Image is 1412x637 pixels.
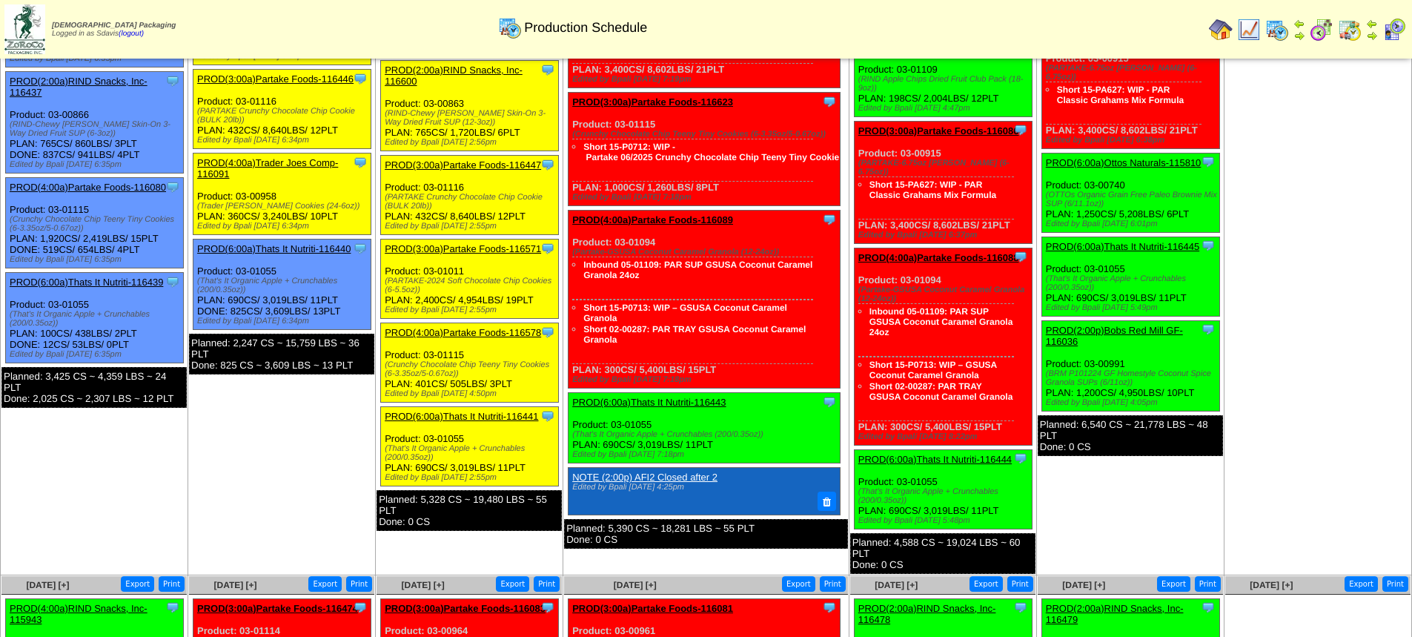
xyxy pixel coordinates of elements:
div: (Crunchy Chocolate Chip Teeny Tiny Cookies (6-3.35oz/5-0.67oz)) [10,215,183,233]
button: Print [820,576,846,592]
div: (Partake-GSUSA Coconut Caramel Granola (12-24oz)) [572,248,840,257]
div: Edited by Bpali [DATE] 7:19pm [572,75,840,84]
button: Export [121,576,154,592]
div: Product: 03-01109 PLAN: 198CS / 2,004LBS / 12PLT [854,26,1032,116]
button: Print [1007,576,1033,592]
img: Tooltip [540,62,555,77]
div: (That's It Organic Apple + Crunchables (200/0.35oz)) [197,277,371,294]
div: Edited by Bpali [DATE] 2:55pm [385,473,558,482]
a: PROD(2:00a)RIND Snacks, Inc-116478 [858,603,996,625]
a: PROD(6:00a)Thats It Nutriti-116440 [197,243,351,254]
div: Planned: 3,425 CS ~ 4,359 LBS ~ 24 PLT Done: 2,025 CS ~ 2,307 LBS ~ 12 PLT [1,367,187,408]
button: Print [1195,576,1221,592]
div: (PARTAKE Crunchy Chocolate Chip Cookie (BULK 20lb)) [385,193,558,211]
a: PROD(6:00a)Ottos Naturals-115810 [1046,157,1201,168]
a: PROD(2:00a)RIND Snacks, Inc-116479 [1046,603,1184,625]
img: Tooltip [540,157,555,172]
div: Edited by Bpali [DATE] 2:55pm [385,222,558,231]
div: Product: 03-00863 PLAN: 765CS / 1,720LBS / 6PLT [381,61,559,151]
div: Product: 03-01055 PLAN: 690CS / 3,019LBS / 11PLT [569,393,841,463]
button: Print [1382,576,1408,592]
div: Product: 03-00915 PLAN: 3,400CS / 8,602LBS / 21PLT [1041,26,1219,148]
div: Planned: 5,328 CS ~ 19,480 LBS ~ 55 PLT Done: 0 CS [377,490,562,531]
button: Export [308,576,342,592]
a: Short 02-00287: PAR TRAY GSUSA Coconut Caramel Granola [583,324,806,345]
a: Inbound 05-01109: PAR SUP GSUSA Coconut Caramel Granola 24oz [869,306,1013,337]
div: (PARTAKE-6.75oz [PERSON_NAME] (6-6.75oz)) [858,159,1032,176]
a: PROD(6:00a)Thats It Nutriti-116443 [572,397,726,408]
div: Planned: 2,247 CS ~ 15,759 LBS ~ 36 PLT Done: 825 CS ~ 3,609 LBS ~ 13 PLT [189,334,374,374]
div: Product: 03-00958 PLAN: 360CS / 3,240LBS / 10PLT [193,154,371,235]
a: PROD(4:00a)Partake Foods-116089 [572,214,733,225]
div: Edited by Bpali [DATE] 5:48pm [858,516,1032,525]
img: Tooltip [165,179,180,194]
button: Export [782,576,815,592]
a: PROD(4:00a)Partake Foods-116088 [858,252,1019,263]
img: Tooltip [1013,122,1028,137]
button: Export [496,576,529,592]
img: arrowright.gif [1366,30,1378,42]
div: Product: 03-00740 PLAN: 1,250CS / 5,208LBS / 6PLT [1041,153,1219,232]
div: (RIND Apple Chips Dried Fruit Club Pack (18-9oz)) [858,75,1032,93]
a: [DATE] [+] [214,580,257,590]
div: (BRM P101224 GF Homestyle Coconut Spice Granola SUPs (6/11oz)) [1046,369,1219,387]
button: Export [1345,576,1378,592]
a: [DATE] [+] [1062,580,1105,590]
a: PROD(3:00a)Partake Foods-116086 [858,125,1019,136]
div: (PARTAKE-2024 Soft Chocolate Chip Cookies (6-5.5oz)) [385,277,558,294]
a: [DATE] [+] [26,580,69,590]
img: Tooltip [1013,600,1028,615]
div: Edited by Bpali [DATE] 8:22pm [858,432,1032,441]
div: Product: 03-01055 PLAN: 690CS / 3,019LBS / 11PLT [1041,237,1219,316]
a: PROD(3:00a)Partake Foods-116083 [385,603,546,614]
img: Tooltip [353,241,368,256]
img: line_graph.gif [1237,18,1261,42]
a: PROD(6:00a)Thats It Nutriti-116445 [1046,241,1199,252]
img: arrowright.gif [1293,30,1305,42]
img: Tooltip [822,94,837,109]
img: Tooltip [165,274,180,289]
div: Edited by Bpali [DATE] 5:49pm [1046,303,1219,312]
button: Print [346,576,372,592]
div: (That's It Organic Apple + Crunchables (200/0.35oz)) [858,487,1032,505]
a: PROD(2:00a)RIND Snacks, Inc-116437 [10,76,148,98]
a: PROD(3:00a)Partake Foods-116447 [385,159,541,171]
a: [DATE] [+] [402,580,445,590]
div: (PARTAKE-6.75oz [PERSON_NAME] (6-6.75oz)) [1046,64,1219,82]
img: calendarprod.gif [498,16,522,39]
img: home.gif [1209,18,1233,42]
a: NOTE (2:00p) AFI2 Closed after 2 [572,472,717,483]
a: [DATE] [+] [1250,580,1293,590]
div: Product: 03-01094 PLAN: 300CS / 5,400LBS / 15PLT [854,248,1032,445]
img: Tooltip [540,600,555,615]
img: calendarinout.gif [1338,18,1362,42]
a: PROD(6:00a)Thats It Nutriti-116441 [385,411,538,422]
div: Edited by Bpali [DATE] 4:25pm [572,483,829,492]
img: Tooltip [165,73,180,88]
div: (Partake-GSUSA Coconut Caramel Granola (12-24oz)) [858,286,1032,303]
div: Edited by Bpali [DATE] 6:34pm [197,317,371,326]
a: PROD(4:00a)Partake Foods-116080 [10,182,166,193]
img: Tooltip [540,325,555,340]
div: (That's It Organic Apple + Crunchables (200/0.35oz)) [1046,274,1219,292]
div: (RIND-Chewy [PERSON_NAME] Skin-On 3-Way Dried Fruit SUP (12-3oz)) [385,109,558,127]
div: Edited by Bpali [DATE] 6:34pm [197,222,371,231]
img: zoroco-logo-small.webp [4,4,45,54]
img: Tooltip [540,241,555,256]
img: Tooltip [1201,238,1216,253]
img: arrowleft.gif [1293,18,1305,30]
img: Tooltip [165,600,180,615]
div: Planned: 6,540 CS ~ 21,778 LBS ~ 48 PLT Done: 0 CS [1038,415,1223,456]
div: Product: 03-01116 PLAN: 432CS / 8,640LBS / 12PLT [193,70,371,149]
button: Export [969,576,1003,592]
div: (RIND-Chewy [PERSON_NAME] Skin-On 3-Way Dried Fruit SUP (6-3oz)) [10,120,183,138]
div: Product: 03-01055 PLAN: 690CS / 3,019LBS / 11PLT [854,449,1032,529]
div: Edited by Bpali [DATE] 6:35pm [10,350,183,359]
div: Edited by Bpali [DATE] 6:37pm [858,231,1032,240]
div: Product: 03-01055 PLAN: 690CS / 3,019LBS / 11PLT [381,407,559,486]
img: Tooltip [1201,322,1216,337]
div: (That's It Organic Apple + Crunchables (200/0.35oz)) [572,430,840,439]
button: Export [1157,576,1190,592]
